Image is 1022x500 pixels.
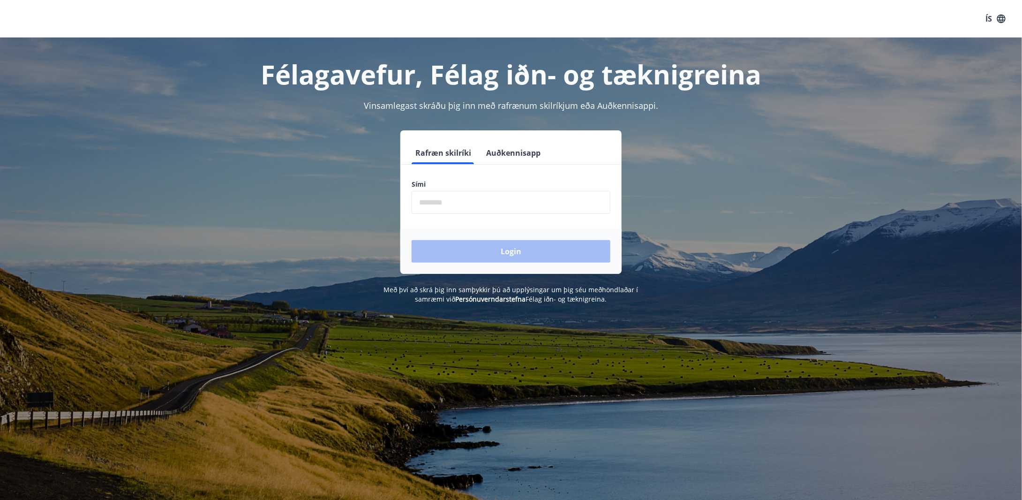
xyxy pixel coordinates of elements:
[185,56,837,92] h1: Félagavefur, Félag iðn- og tæknigreina
[364,100,658,111] span: Vinsamlegast skráðu þig inn með rafrænum skilríkjum eða Auðkennisappi.
[412,180,610,189] label: Sími
[981,10,1011,27] button: ÍS
[384,285,639,303] span: Með því að skrá þig inn samþykkir þú að upplýsingar um þig séu meðhöndlaðar í samræmi við Félag i...
[456,295,526,303] a: Persónuverndarstefna
[482,142,544,164] button: Auðkennisapp
[412,142,475,164] button: Rafræn skilríki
